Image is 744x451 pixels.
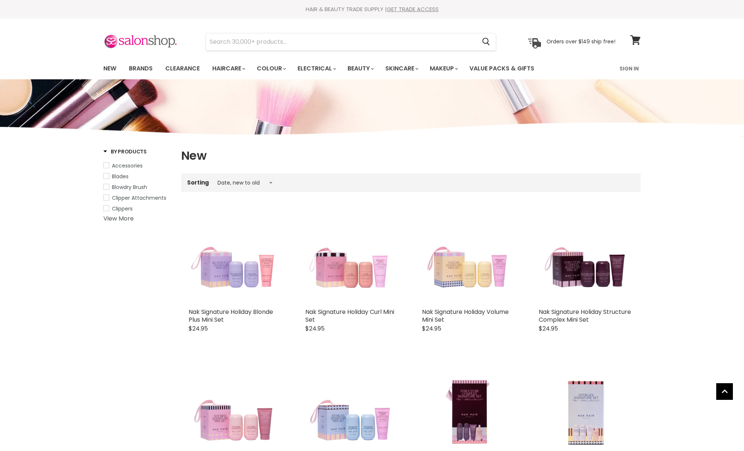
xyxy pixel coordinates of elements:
h3: By Products [103,148,147,155]
a: New [98,61,122,76]
span: Blades [112,173,129,180]
label: Sorting [187,179,209,186]
a: Sign In [615,61,643,76]
a: Accessories [103,162,172,170]
a: Nak Signature Holiday Structure Complex Mini Set [539,308,631,324]
a: Nak Signature Holiday Curl Mini Set [305,308,394,324]
button: Search [476,33,496,50]
span: $24.95 [305,324,325,333]
a: GET TRADE ACCESS [387,5,439,13]
a: Clippers [103,205,172,213]
img: Nak Signature Holiday Blonde Plus Mini Set [189,210,283,304]
a: Blowdry Brush [103,183,172,191]
span: Blowdry Brush [112,183,147,191]
a: Blades [103,172,172,180]
div: HAIR & BEAUTY TRADE SUPPLY | [94,6,650,13]
span: $24.95 [422,324,441,333]
a: Nak Signature Holiday Blonde Plus Mini Set [189,308,273,324]
a: Makeup [424,61,462,76]
a: Colour [251,61,290,76]
img: Nak Signature Holiday Curl Mini Set [305,210,400,304]
img: Nak Signature Holiday Structure Complex Mini Set [539,210,633,304]
input: Search [206,33,476,50]
form: Product [206,33,496,51]
a: Electrical [292,61,341,76]
nav: Main [94,58,650,79]
span: Clippers [112,205,133,212]
h1: New [181,148,641,163]
a: Nak Signature Holiday Volume Mini Set [422,308,509,324]
span: $24.95 [189,324,208,333]
a: Beauty [342,61,378,76]
p: Orders over $149 ship free! [547,38,615,45]
a: Value Packs & Gifts [464,61,540,76]
span: Accessories [112,162,143,169]
a: Haircare [207,61,250,76]
a: View More [103,214,134,223]
ul: Main menu [98,58,578,79]
a: Skincare [380,61,423,76]
span: Clipper Attachments [112,194,166,202]
span: $24.95 [539,324,558,333]
a: Brands [123,61,158,76]
a: Clipper Attachments [103,194,172,202]
a: Clearance [160,61,205,76]
img: Nak Signature Holiday Volume Mini Set [422,210,517,304]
